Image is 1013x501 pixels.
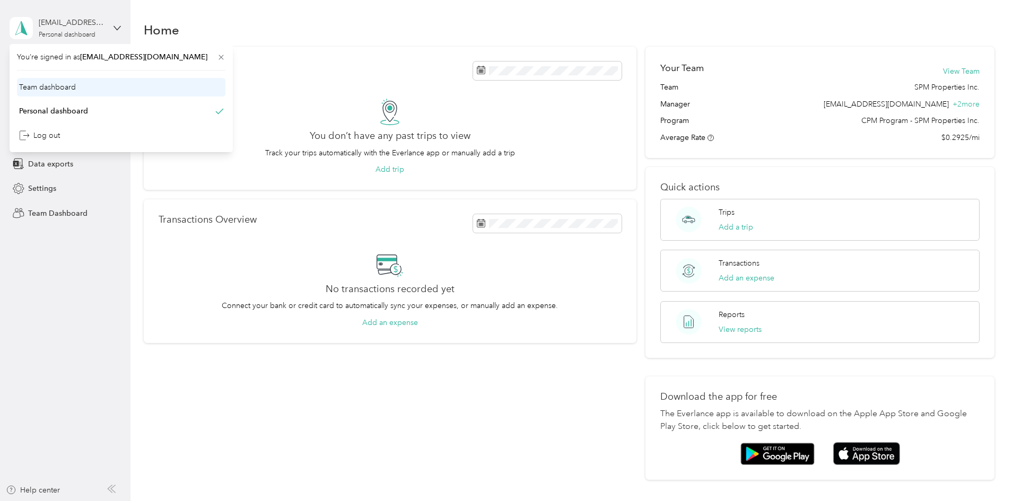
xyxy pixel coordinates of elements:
span: Settings [28,183,56,194]
span: You’re signed in as [17,51,225,63]
span: Team [660,82,678,93]
p: Download the app for free [660,391,980,402]
span: Average Rate [660,133,705,142]
button: Add an expense [719,273,774,284]
span: Data exports [28,159,73,170]
span: CPM Program - SPM Properties Inc. [861,115,980,126]
span: Manager [660,99,690,110]
span: + 2 more [953,100,980,109]
button: Add a trip [719,222,753,233]
span: SPM Properties Inc. [914,82,980,93]
button: Help center [6,485,60,496]
h1: Home [144,24,179,36]
div: Personal dashboard [19,106,88,117]
span: Team Dashboard [28,208,88,219]
button: Add an expense [362,317,418,328]
p: Quick actions [660,182,980,193]
button: View Team [943,66,980,77]
h2: Your Team [660,61,704,75]
p: Trips [719,207,735,218]
p: Track your trips automatically with the Everlance app or manually add a trip [265,147,515,159]
button: View reports [719,324,762,335]
img: App store [833,442,900,465]
p: The Everlance app is available to download on the Apple App Store and Google Play Store, click be... [660,408,980,433]
div: Log out [19,130,60,141]
h2: No transactions recorded yet [326,284,455,295]
h2: You don’t have any past trips to view [310,130,470,142]
button: Add trip [375,164,404,175]
p: Transactions [719,258,759,269]
span: Program [660,115,689,126]
p: Transactions Overview [159,214,257,225]
div: [EMAIL_ADDRESS][DOMAIN_NAME] [39,17,105,28]
iframe: Everlance-gr Chat Button Frame [954,442,1013,501]
div: Personal dashboard [39,32,95,38]
p: Reports [719,309,745,320]
p: Connect your bank or credit card to automatically sync your expenses, or manually add an expense. [222,300,558,311]
img: Google play [740,443,815,465]
div: Team dashboard [19,82,76,93]
span: $0.2925/mi [941,132,980,143]
span: [EMAIL_ADDRESS][DOMAIN_NAME] [80,52,207,61]
span: [EMAIL_ADDRESS][DOMAIN_NAME] [824,100,949,109]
